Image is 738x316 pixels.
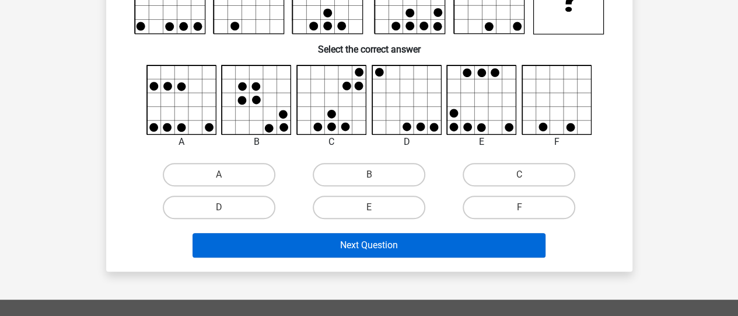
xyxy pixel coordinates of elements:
div: E [438,135,526,149]
h6: Select the correct answer [125,34,614,55]
label: F [463,196,575,219]
label: A [163,163,275,186]
label: E [313,196,425,219]
label: D [163,196,275,219]
label: B [313,163,425,186]
div: D [363,135,451,149]
button: Next Question [193,233,545,258]
div: C [288,135,376,149]
label: C [463,163,575,186]
div: B [212,135,300,149]
div: F [513,135,601,149]
div: A [138,135,226,149]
